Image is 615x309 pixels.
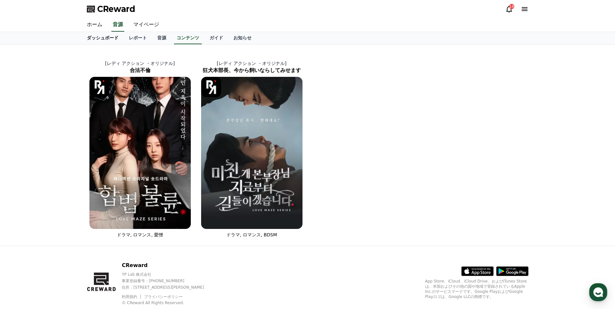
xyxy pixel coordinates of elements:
span: CReward [97,4,135,14]
span: ドラマ, ロマンス, 愛憎 [117,232,163,237]
a: [レディ アクション ・オリジナル] 狂犬本部長、今から飼いならしてみせます 狂犬本部長、今から飼いならしてみせます [object Object] Logo ドラマ, ロマンス, BDSM [196,55,308,243]
a: 利用規約 [122,294,142,299]
a: プライバシーポリシー [144,294,183,299]
a: [レディ アクション ・オリジナル] 合法不倫 合法不倫 [object Object] Logo ドラマ, ロマンス, 愛憎 [84,55,196,243]
a: 14 [505,5,513,13]
p: © CReward All Rights Reserved. [122,300,215,305]
p: [レディ アクション ・オリジナル] [196,60,308,67]
span: ドラマ, ロマンス, BDSM [226,232,277,237]
img: [object Object] Logo [201,77,221,97]
a: マイページ [128,18,164,32]
a: 音源 [152,32,171,44]
h2: 合法不倫 [84,67,196,74]
p: [レディ アクション ・オリジナル] [84,60,196,67]
div: 14 [509,4,514,9]
a: お知らせ [228,32,257,44]
div: 休業期間：2025年10月3日（金）～10月9日（木） [19,43,109,56]
a: ダッシュボード [82,32,124,44]
a: レポート [124,32,152,44]
p: 住所 : [STREET_ADDRESS][PERSON_NAME] [122,285,215,290]
img: 合法不倫 [89,77,191,229]
p: YP Lab 株式会社 [122,272,215,277]
p: 事業登録番号 : [PHONE_NUMBER] [122,278,215,283]
p: CReward [122,262,215,269]
div: ありがとうございます。 [19,72,109,78]
img: [object Object] Logo [89,77,110,97]
div: なお、翌週の出金は通常通り行われます。 [19,56,109,68]
div: Back on [DATE] 8:30 AM [35,11,82,16]
div: いつもクリワードをご利用いただきありがとうございます。 [19,17,109,30]
div: 連休のため、 いたします。 [19,30,109,43]
a: ホーム [82,18,108,32]
img: 狂犬本部長、今から飼いならしてみせます [201,77,302,229]
button: Start a Chat [6,203,121,216]
b: カスタマーサポートは下記の期間休業 [19,30,105,42]
a: ガイド [204,32,228,44]
a: コンテンツ [174,32,202,44]
a: CReward [87,4,135,14]
a: 音源 [111,18,124,32]
p: App Store、iCloud、iCloud Drive、およびiTunes Storeは、米国およびその他の国や地域で登録されているApple Inc.のサービスマークです。Google P... [425,279,528,299]
h2: 狂犬本部長、今から飼いならしてみせます [196,67,308,74]
div: CReward [35,4,61,11]
img: thumbnail [14,83,101,170]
